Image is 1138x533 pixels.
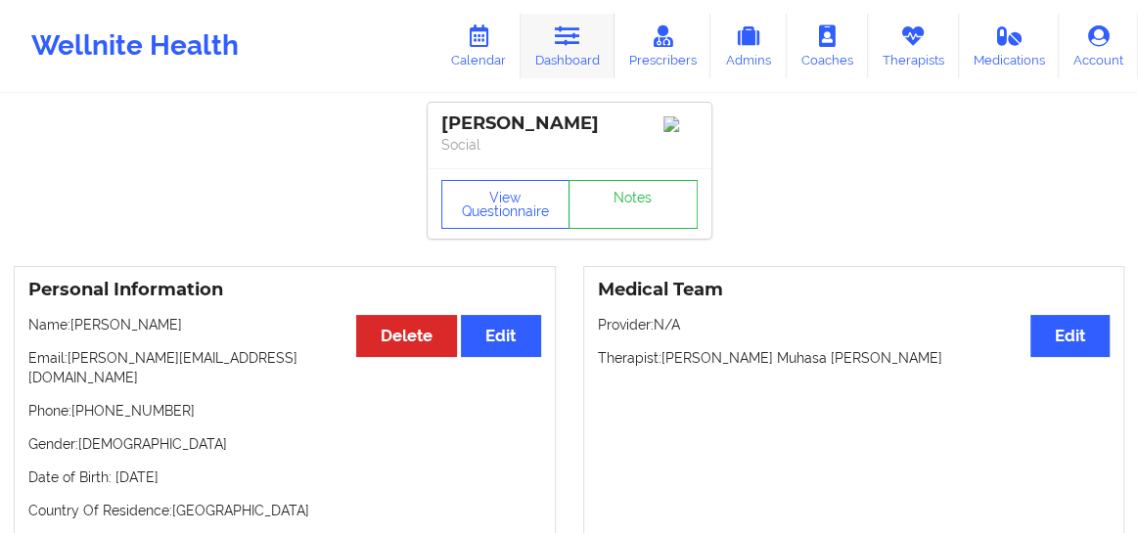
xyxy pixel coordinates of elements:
[569,180,698,229] a: Notes
[615,14,711,78] a: Prescribers
[441,180,570,229] button: View Questionnaire
[868,14,959,78] a: Therapists
[663,116,698,132] img: Image%2Fplaceholer-image.png
[787,14,868,78] a: Coaches
[28,279,541,301] h3: Personal Information
[441,135,698,155] p: Social
[521,14,615,78] a: Dashboard
[28,467,541,487] p: Date of Birth: [DATE]
[959,14,1060,78] a: Medications
[1030,315,1110,357] button: Edit
[598,279,1111,301] h3: Medical Team
[441,112,698,135] div: [PERSON_NAME]
[28,501,541,520] p: Country Of Residence: [GEOGRAPHIC_DATA]
[1059,14,1138,78] a: Account
[710,14,787,78] a: Admins
[436,14,521,78] a: Calendar
[598,315,1111,334] p: Provider: N/A
[356,315,457,357] button: Delete
[28,434,541,454] p: Gender: [DEMOGRAPHIC_DATA]
[28,348,541,387] p: Email: [PERSON_NAME][EMAIL_ADDRESS][DOMAIN_NAME]
[28,401,541,421] p: Phone: [PHONE_NUMBER]
[461,315,540,357] button: Edit
[28,315,541,334] p: Name: [PERSON_NAME]
[598,348,1111,368] p: Therapist: [PERSON_NAME] Muhasa [PERSON_NAME]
